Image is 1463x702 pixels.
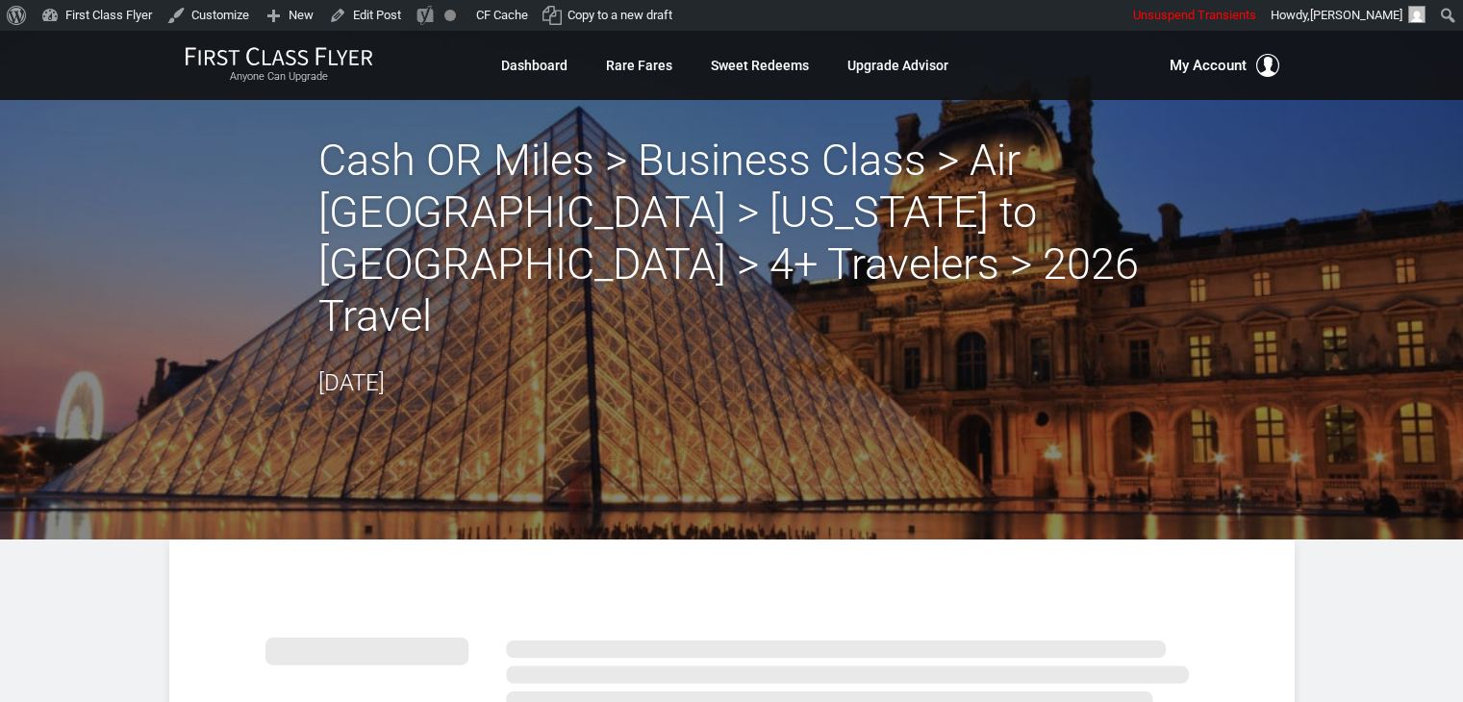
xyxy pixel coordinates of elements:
[847,48,948,83] a: Upgrade Advisor
[185,46,373,66] img: First Class Flyer
[185,46,373,85] a: First Class FlyerAnyone Can Upgrade
[185,70,373,84] small: Anyone Can Upgrade
[711,48,809,83] a: Sweet Redeems
[318,369,385,396] time: [DATE]
[1133,8,1256,22] span: Unsuspend Transients
[318,135,1146,342] h2: Cash OR Miles > Business Class > Air [GEOGRAPHIC_DATA] > [US_STATE] to [GEOGRAPHIC_DATA] > 4+ Tra...
[1170,54,1247,77] span: My Account
[1170,54,1279,77] button: My Account
[1310,8,1402,22] span: [PERSON_NAME]
[606,48,672,83] a: Rare Fares
[501,48,568,83] a: Dashboard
